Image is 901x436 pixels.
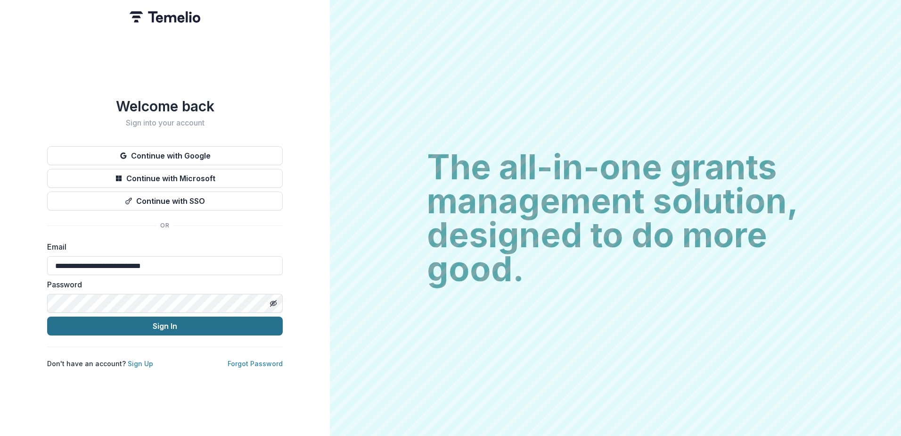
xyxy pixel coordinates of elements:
h2: Sign into your account [47,118,283,127]
button: Toggle password visibility [266,296,281,311]
h1: Welcome back [47,98,283,115]
label: Password [47,279,277,290]
a: Forgot Password [228,360,283,368]
a: Sign Up [128,360,153,368]
p: Don't have an account? [47,359,153,369]
button: Sign In [47,317,283,335]
button: Continue with SSO [47,192,283,210]
button: Continue with Google [47,146,283,165]
button: Continue with Microsoft [47,169,283,188]
img: Temelio [130,11,200,23]
label: Email [47,241,277,252]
